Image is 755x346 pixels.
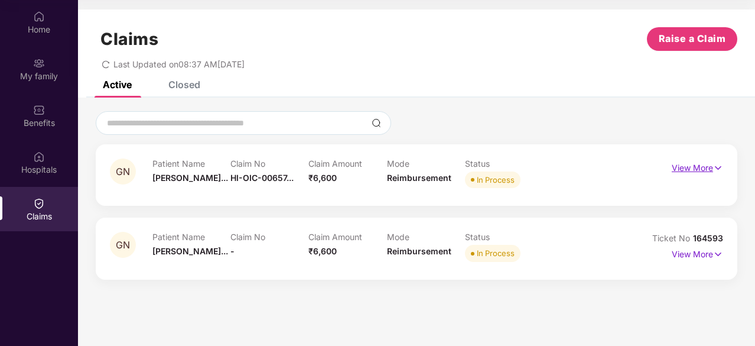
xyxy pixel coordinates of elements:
[308,159,386,169] p: Claim Amount
[387,159,465,169] p: Mode
[33,198,45,209] img: svg+xml;base64,PHN2ZyBpZD0iQ2xhaW0iIHhtbG5zPSJodHRwOi8vd3d3LnczLm9yZy8yMDAwL3N2ZyIgd2lkdGg9IjIwIi...
[230,246,235,256] span: -
[33,11,45,22] img: svg+xml;base64,PHN2ZyBpZD0iSG9tZSIgeG1sbnM9Imh0dHA6Ly93d3cudzMub3JnLzIwMDAvc3ZnIiB3aWR0aD0iMjAiIG...
[477,174,515,186] div: In Process
[672,245,723,261] p: View More
[152,232,230,242] p: Patient Name
[168,79,200,90] div: Closed
[33,151,45,163] img: svg+xml;base64,PHN2ZyBpZD0iSG9zcGl0YWxzIiB4bWxucz0iaHR0cDovL3d3dy53My5vcmcvMjAwMC9zdmciIHdpZHRoPS...
[116,167,130,177] span: GN
[113,59,245,69] span: Last Updated on 08:37 AM[DATE]
[152,246,228,256] span: [PERSON_NAME]...
[465,159,543,169] p: Status
[230,159,308,169] p: Claim No
[693,233,723,243] span: 164593
[647,27,737,51] button: Raise a Claim
[230,232,308,242] p: Claim No
[152,159,230,169] p: Patient Name
[713,248,723,261] img: svg+xml;base64,PHN2ZyB4bWxucz0iaHR0cDovL3d3dy53My5vcmcvMjAwMC9zdmciIHdpZHRoPSIxNyIgaGVpZ2h0PSIxNy...
[477,247,515,259] div: In Process
[308,173,337,183] span: ₹6,600
[308,232,386,242] p: Claim Amount
[102,59,110,69] span: redo
[387,173,451,183] span: Reimbursement
[465,232,543,242] p: Status
[103,79,132,90] div: Active
[372,118,381,128] img: svg+xml;base64,PHN2ZyBpZD0iU2VhcmNoLTMyeDMyIiB4bWxucz0iaHR0cDovL3d3dy53My5vcmcvMjAwMC9zdmciIHdpZH...
[33,57,45,69] img: svg+xml;base64,PHN2ZyB3aWR0aD0iMjAiIGhlaWdodD0iMjAiIHZpZXdCb3g9IjAgMCAyMCAyMCIgZmlsbD0ibm9uZSIgeG...
[33,104,45,116] img: svg+xml;base64,PHN2ZyBpZD0iQmVuZWZpdHMiIHhtbG5zPSJodHRwOi8vd3d3LnczLm9yZy8yMDAwL3N2ZyIgd2lkdGg9Ij...
[387,232,465,242] p: Mode
[308,246,337,256] span: ₹6,600
[116,240,130,250] span: GN
[387,246,451,256] span: Reimbursement
[659,31,726,46] span: Raise a Claim
[652,233,693,243] span: Ticket No
[152,173,228,183] span: [PERSON_NAME]...
[100,29,158,49] h1: Claims
[230,173,294,183] span: HI-OIC-00657...
[672,159,723,174] p: View More
[713,161,723,174] img: svg+xml;base64,PHN2ZyB4bWxucz0iaHR0cDovL3d3dy53My5vcmcvMjAwMC9zdmciIHdpZHRoPSIxNyIgaGVpZ2h0PSIxNy...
